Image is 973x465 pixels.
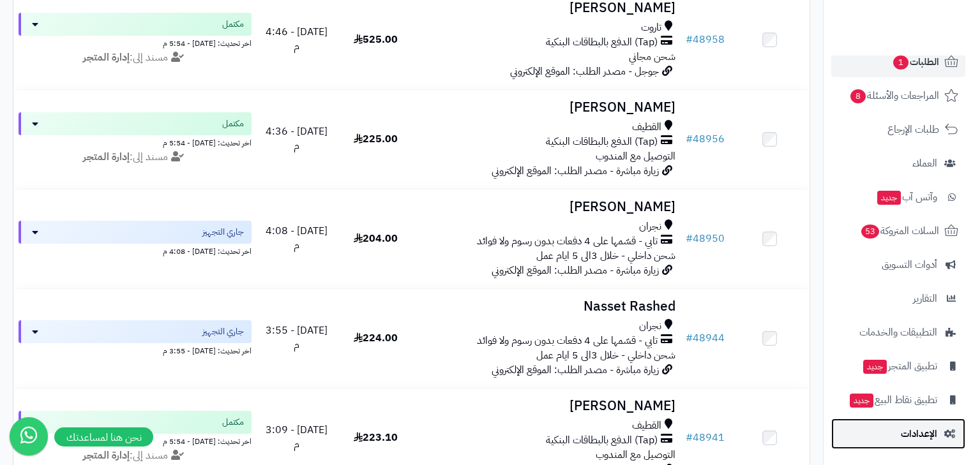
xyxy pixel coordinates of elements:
[831,418,965,449] a: الإعدادات
[546,135,658,149] span: (Tap) الدفع بالبطاقات البنكية
[632,418,661,433] span: القطيف
[831,114,965,145] a: طلبات الإرجاع
[477,334,658,348] span: تابي - قسّمها على 4 دفعات بدون رسوم ولا فوائد
[686,330,693,346] span: #
[492,163,659,179] span: زيارة مباشرة - مصدر الطلب: الموقع الإلكتروني
[886,34,961,61] img: logo-2.png
[266,124,328,154] span: [DATE] - 4:36 م
[83,149,130,165] strong: إدارة المتجر
[19,36,252,49] div: اخر تحديث: [DATE] - 5:54 م
[686,430,693,445] span: #
[19,244,252,257] div: اخر تحديث: [DATE] - 4:08 م
[686,430,725,445] a: #48941
[510,64,659,79] span: جوجل - مصدر الطلب: الموقع الإلكتروني
[861,225,879,239] span: 53
[831,283,965,314] a: التقارير
[9,50,261,65] div: مسند إلى:
[266,223,328,253] span: [DATE] - 4:08 م
[863,360,887,374] span: جديد
[639,219,661,234] span: نجران
[860,222,939,240] span: السلات المتروكة
[421,399,675,413] h3: [PERSON_NAME]
[83,50,130,65] strong: إدارة المتجر
[686,131,725,147] a: #48956
[850,89,866,103] span: 8
[546,35,658,50] span: (Tap) الدفع بالبطاقات البنكية
[596,447,675,462] span: التوصيل مع المندوب
[831,47,965,77] a: الطلبات1
[202,226,244,239] span: جاري التجهيز
[831,148,965,179] a: العملاء
[686,231,693,246] span: #
[202,325,244,338] span: جاري التجهيز
[849,87,939,105] span: المراجعات والأسئلة
[354,231,398,246] span: 204.00
[831,182,965,212] a: وآتس آبجديد
[354,330,398,346] span: 224.00
[641,20,661,35] span: تاروت
[266,24,328,54] span: [DATE] - 4:46 م
[354,430,398,445] span: 223.10
[686,32,725,47] a: #48958
[887,121,939,138] span: طلبات الإرجاع
[912,154,937,172] span: العملاء
[222,117,244,130] span: مكتمل
[639,319,661,334] span: نجران
[596,149,675,164] span: التوصيل مع المندوب
[877,191,901,205] span: جديد
[831,385,965,415] a: تطبيق نقاط البيعجديد
[83,448,130,463] strong: إدارة المتجر
[477,234,658,249] span: تابي - قسّمها على 4 دفعات بدون رسوم ولا فوائد
[536,348,675,363] span: شحن داخلي - خلال 3الى 5 ايام عمل
[686,131,693,147] span: #
[19,343,252,357] div: اخر تحديث: [DATE] - 3:55 م
[862,357,937,375] span: تطبيق المتجر
[831,317,965,348] a: التطبيقات والخدمات
[831,249,965,280] a: أدوات التسويق
[421,200,675,214] h3: [PERSON_NAME]
[831,216,965,246] a: السلات المتروكة53
[266,323,328,353] span: [DATE] - 3:55 م
[19,135,252,149] div: اخر تحديث: [DATE] - 5:54 م
[892,53,939,71] span: الطلبات
[546,433,658,448] span: (Tap) الدفع بالبطاقات البنكية
[686,32,693,47] span: #
[893,55,909,70] span: 1
[831,80,965,111] a: المراجعات والأسئلة8
[536,248,675,263] span: شحن داخلي - خلال 3الى 5 ايام عمل
[913,290,937,307] span: التقارير
[850,394,873,408] span: جديد
[266,422,328,452] span: [DATE] - 3:09 م
[354,131,398,147] span: 225.00
[492,362,659,378] span: زيارة مباشرة - مصدر الطلب: الموقع الإلكتروني
[492,263,659,278] span: زيارة مباشرة - مصدر الطلب: الموقع الإلكتروني
[9,150,261,165] div: مسند إلى:
[9,448,261,463] div: مسند إلى:
[686,231,725,246] a: #48950
[421,100,675,115] h3: [PERSON_NAME]
[859,323,937,341] span: التطبيقات والخدمات
[901,425,937,443] span: الإعدادات
[876,188,937,206] span: وآتس آب
[222,416,244,429] span: مكتمل
[222,18,244,31] span: مكتمل
[354,32,398,47] span: 525.00
[421,299,675,314] h3: Nasset Rashed
[831,351,965,381] a: تطبيق المتجرجديد
[421,1,675,15] h3: [PERSON_NAME]
[629,49,675,64] span: شحن مجاني
[849,391,937,409] span: تطبيق نقاط البيع
[882,256,937,274] span: أدوات التسويق
[632,120,661,135] span: القطيف
[686,330,725,346] a: #48944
